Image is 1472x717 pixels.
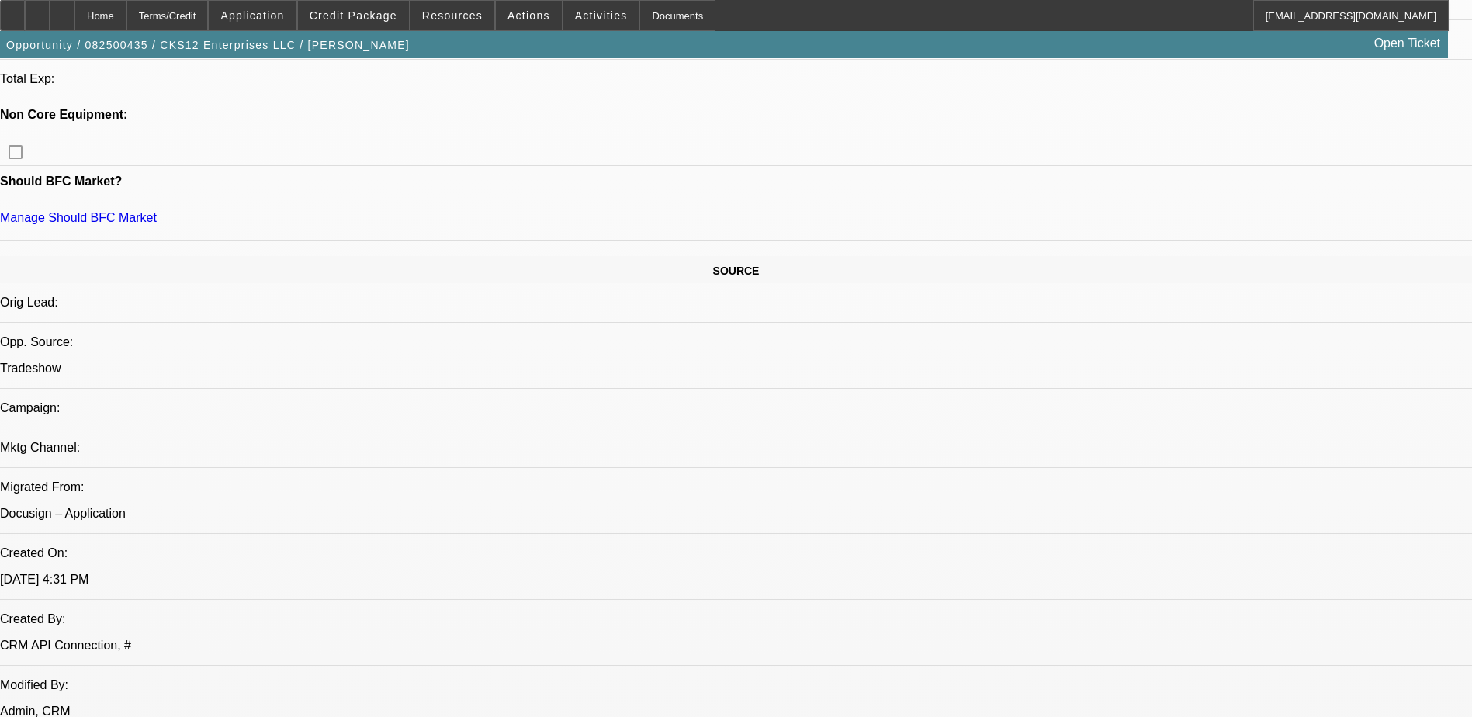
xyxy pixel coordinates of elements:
[575,9,628,22] span: Activities
[713,265,760,277] span: SOURCE
[1368,30,1446,57] a: Open Ticket
[422,9,483,22] span: Resources
[310,9,397,22] span: Credit Package
[507,9,550,22] span: Actions
[298,1,409,30] button: Credit Package
[496,1,562,30] button: Actions
[563,1,639,30] button: Activities
[209,1,296,30] button: Application
[220,9,284,22] span: Application
[6,39,410,51] span: Opportunity / 082500435 / CKS12 Enterprises LLC / [PERSON_NAME]
[410,1,494,30] button: Resources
